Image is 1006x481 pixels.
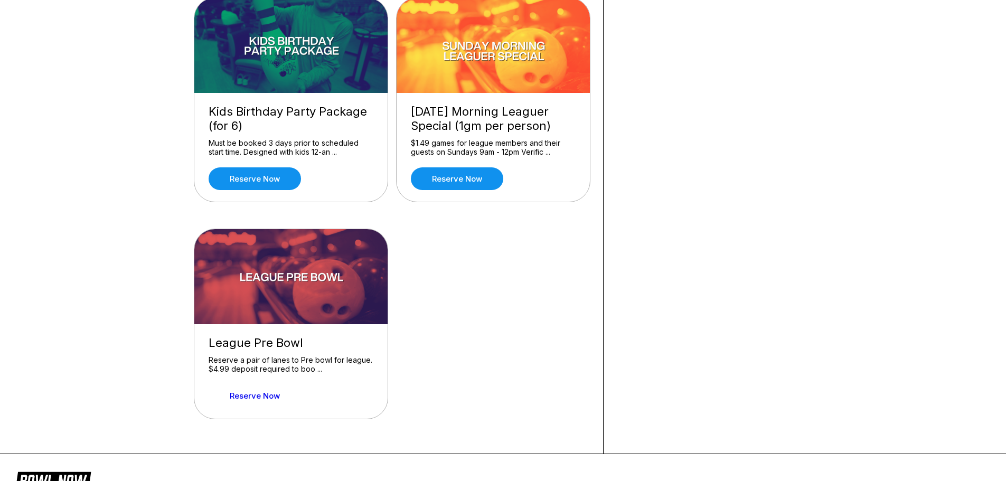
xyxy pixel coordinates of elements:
[209,138,373,157] div: Must be booked 3 days prior to scheduled start time. Designed with kids 12-an ...
[411,167,503,190] a: Reserve now
[209,384,301,407] a: Reserve now
[411,138,576,157] div: $1.49 games for league members and their guests on Sundays 9am - 12pm Verific ...
[209,105,373,133] div: Kids Birthday Party Package (for 6)
[209,336,373,350] div: League Pre Bowl
[411,105,576,133] div: [DATE] Morning Leaguer Special (1gm per person)
[209,355,373,374] div: Reserve a pair of lanes to Pre bowl for league. $4.99 deposit required to boo ...
[209,167,301,190] a: Reserve now
[194,229,389,324] img: League Pre Bowl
